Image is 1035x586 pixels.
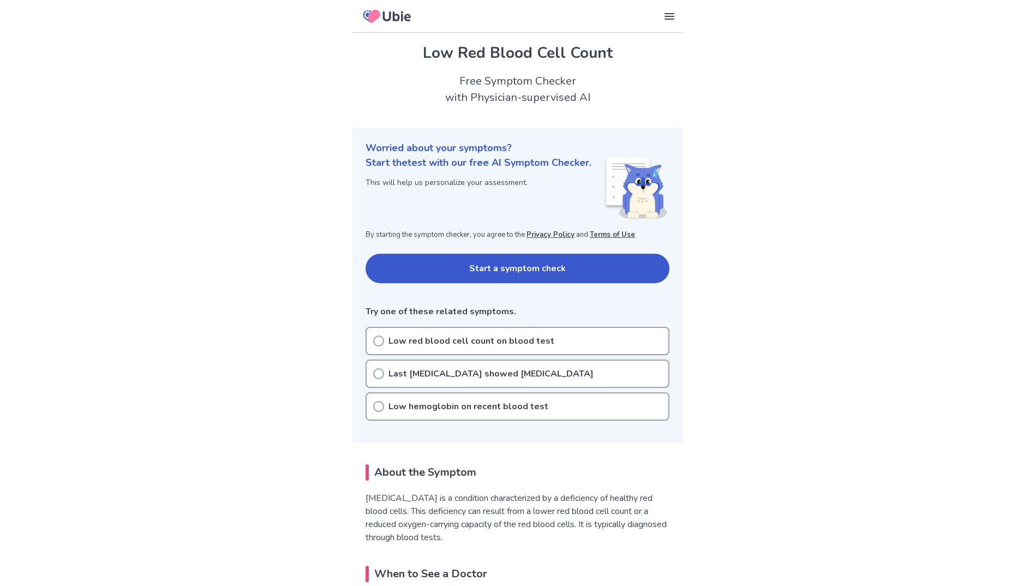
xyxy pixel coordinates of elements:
[366,464,669,481] h2: About the Symptom
[388,334,554,348] p: Low red blood cell count on blood test
[366,177,591,188] p: This will help us personalize your assessment.
[366,230,669,241] p: By starting the symptom checker, you agree to the and
[352,73,683,106] h2: Free Symptom Checker with Physician-supervised AI
[366,254,669,283] button: Start a symptom check
[604,158,667,219] img: Shiba
[590,230,635,240] a: Terms of Use
[366,156,591,170] p: Start the test with our free AI Symptom Checker.
[388,367,594,380] p: Last [MEDICAL_DATA] showed [MEDICAL_DATA]
[366,492,669,544] p: [MEDICAL_DATA] is a condition characterized by a deficiency of healthy red blood cells. This defi...
[366,566,669,582] h2: When to See a Doctor
[527,230,575,240] a: Privacy Policy
[366,141,669,156] p: Worried about your symptoms?
[388,400,548,413] p: Low hemoglobin on recent blood test
[366,305,669,318] p: Try one of these related symptoms.
[366,41,669,64] h1: Low Red Blood Cell Count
